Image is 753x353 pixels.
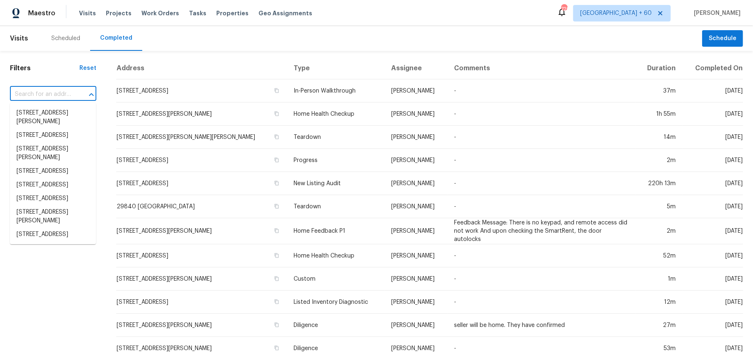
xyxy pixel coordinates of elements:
td: [DATE] [682,267,743,291]
button: Copy Address [273,179,280,187]
td: - [448,126,636,149]
span: Schedule [709,33,736,44]
td: 1h 55m [636,103,682,126]
div: Completed [100,34,132,42]
td: [PERSON_NAME] [385,314,448,337]
td: 2m [636,218,682,244]
td: [PERSON_NAME] [385,218,448,244]
button: Copy Address [273,110,280,117]
span: Tasks [189,10,206,16]
th: Completed On [682,57,743,79]
li: [STREET_ADDRESS][PERSON_NAME] [10,142,96,165]
td: [STREET_ADDRESS] [116,244,287,267]
td: [PERSON_NAME] [385,103,448,126]
td: [STREET_ADDRESS] [116,79,287,103]
td: 27m [636,314,682,337]
span: Properties [216,9,249,17]
td: - [448,103,636,126]
td: [PERSON_NAME] [385,149,448,172]
td: [DATE] [682,195,743,218]
td: 29840 [GEOGRAPHIC_DATA] [116,195,287,218]
span: Geo Assignments [258,9,312,17]
h1: Filters [10,64,79,72]
td: - [448,267,636,291]
td: 52m [636,244,682,267]
th: Comments [448,57,636,79]
td: 5m [636,195,682,218]
span: [PERSON_NAME] [691,9,741,17]
span: Projects [106,9,131,17]
td: [PERSON_NAME] [385,172,448,195]
td: [STREET_ADDRESS] [116,291,287,314]
span: Work Orders [141,9,179,17]
td: - [448,195,636,218]
td: [STREET_ADDRESS][PERSON_NAME] [116,218,287,244]
div: Reset [79,64,96,72]
td: Home Health Checkup [287,244,385,267]
td: New Listing Audit [287,172,385,195]
td: Feedback Message: There is no keypad, and remote access did not work And upon checking the SmartR... [448,218,636,244]
td: [DATE] [682,244,743,267]
th: Address [116,57,287,79]
button: Copy Address [273,227,280,234]
span: Visits [79,9,96,17]
td: [STREET_ADDRESS][PERSON_NAME] [116,267,287,291]
div: 729 [561,5,567,13]
td: [PERSON_NAME] [385,195,448,218]
td: [DATE] [682,79,743,103]
li: [STREET_ADDRESS] [10,228,96,241]
td: seller will be home. They have confirmed [448,314,636,337]
td: [DATE] [682,172,743,195]
button: Copy Address [273,87,280,94]
th: Type [287,57,385,79]
div: Scheduled [51,34,80,43]
td: Diligence [287,314,385,337]
button: Copy Address [273,298,280,305]
td: - [448,149,636,172]
li: [STREET_ADDRESS] [10,129,96,142]
td: [DATE] [682,126,743,149]
li: [STREET_ADDRESS][PERSON_NAME] [10,241,96,264]
td: [DATE] [682,149,743,172]
td: Custom [287,267,385,291]
button: Close [86,89,97,100]
td: - [448,172,636,195]
li: [STREET_ADDRESS][PERSON_NAME] [10,205,96,228]
td: - [448,291,636,314]
button: Copy Address [273,156,280,164]
td: 220h 13m [636,172,682,195]
button: Copy Address [273,252,280,259]
button: Copy Address [273,344,280,352]
td: [DATE] [682,314,743,337]
li: [STREET_ADDRESS][PERSON_NAME] [10,106,96,129]
td: 12m [636,291,682,314]
td: 14m [636,126,682,149]
td: [STREET_ADDRESS][PERSON_NAME] [116,103,287,126]
td: [STREET_ADDRESS][PERSON_NAME] [116,314,287,337]
button: Copy Address [273,203,280,210]
span: [GEOGRAPHIC_DATA] + 60 [580,9,652,17]
th: Assignee [385,57,448,79]
td: [PERSON_NAME] [385,244,448,267]
li: [STREET_ADDRESS] [10,192,96,205]
th: Duration [636,57,682,79]
span: Visits [10,29,28,48]
td: [STREET_ADDRESS][PERSON_NAME][PERSON_NAME] [116,126,287,149]
td: [PERSON_NAME] [385,267,448,291]
td: [PERSON_NAME] [385,126,448,149]
td: [PERSON_NAME] [385,291,448,314]
td: [STREET_ADDRESS] [116,172,287,195]
td: Teardown [287,126,385,149]
td: 2m [636,149,682,172]
button: Copy Address [273,275,280,282]
li: [STREET_ADDRESS] [10,165,96,178]
button: Copy Address [273,321,280,329]
input: Search for an address... [10,88,73,101]
td: [PERSON_NAME] [385,79,448,103]
td: 37m [636,79,682,103]
td: [DATE] [682,103,743,126]
td: [STREET_ADDRESS] [116,149,287,172]
li: [STREET_ADDRESS] [10,178,96,192]
td: In-Person Walkthrough [287,79,385,103]
td: Listed Inventory Diagnostic [287,291,385,314]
